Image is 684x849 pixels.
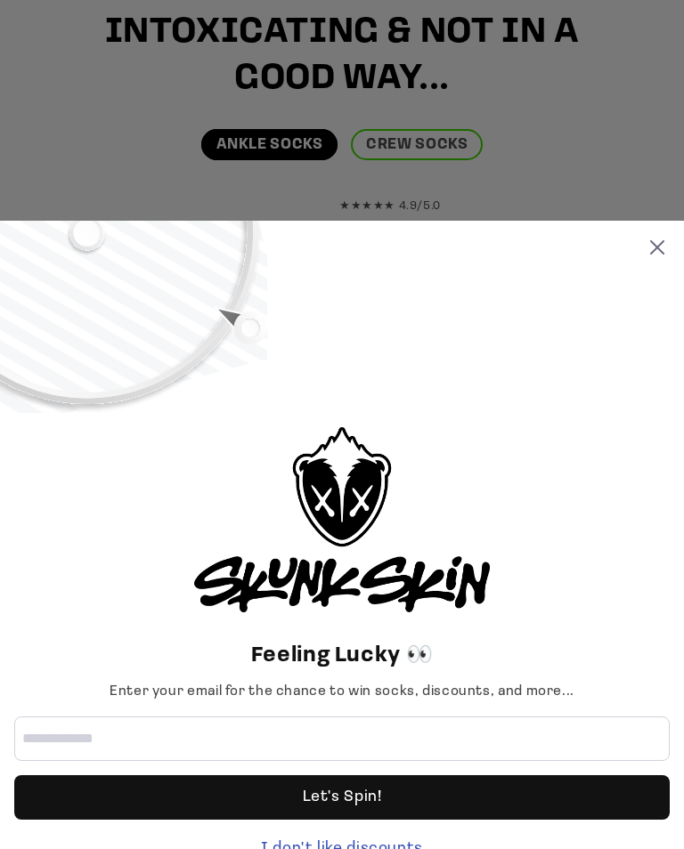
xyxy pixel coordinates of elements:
[194,427,489,612] img: logo
[14,716,670,761] input: Email address
[14,681,670,702] div: Enter your email for the chance to win socks, discounts, and more...
[14,640,670,672] header: Feeling Lucky 👀
[303,775,382,820] div: Let's Spin!
[14,775,670,820] div: Let's Spin!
